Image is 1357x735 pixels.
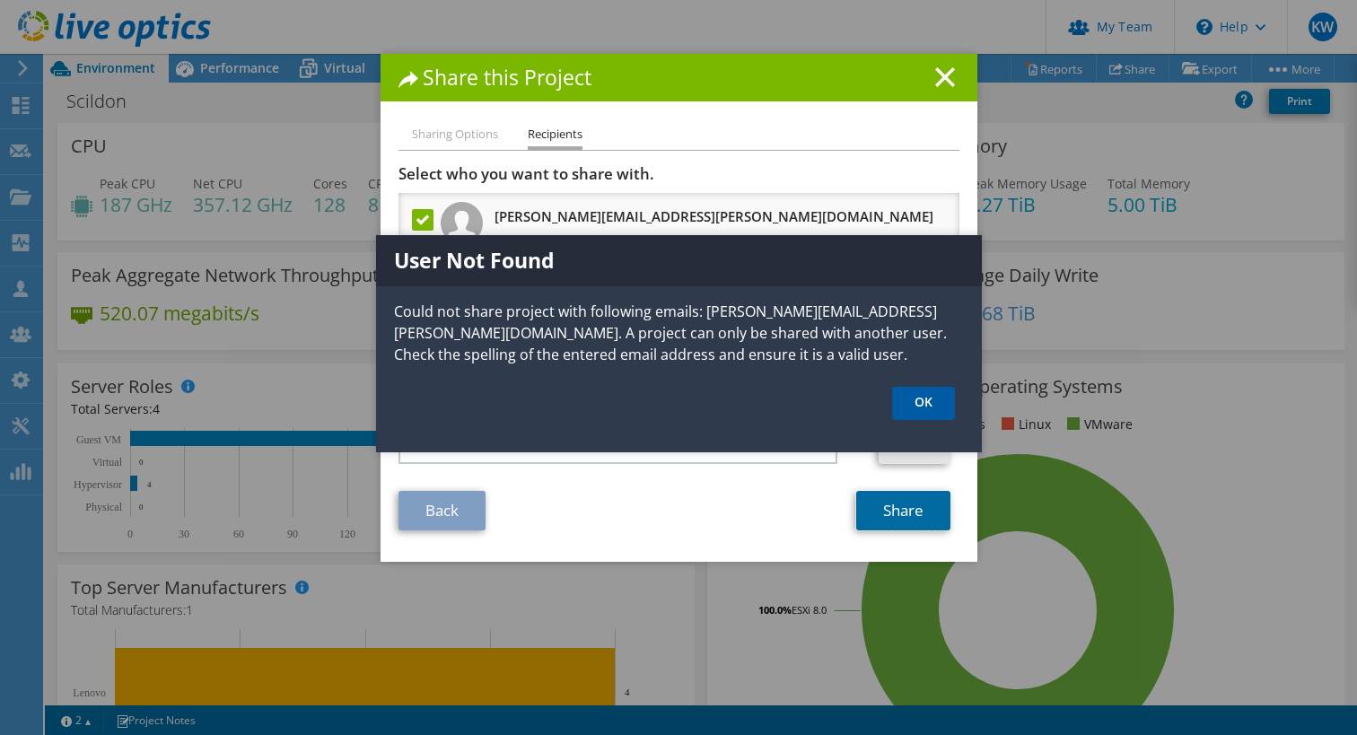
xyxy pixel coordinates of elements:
[892,387,955,420] a: OK
[398,67,959,88] h1: Share this Project
[495,202,933,231] h3: [PERSON_NAME][EMAIL_ADDRESS][PERSON_NAME][DOMAIN_NAME]
[856,491,950,530] a: Share
[376,301,982,365] p: Could not share project with following emails: [PERSON_NAME][EMAIL_ADDRESS][PERSON_NAME][DOMAIN_N...
[398,164,959,184] h3: Select who you want to share with.
[528,124,582,150] li: Recipients
[398,491,486,530] a: Back
[376,235,982,286] h1: User Not Found
[412,124,498,146] li: Sharing Options
[441,202,483,244] img: user.png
